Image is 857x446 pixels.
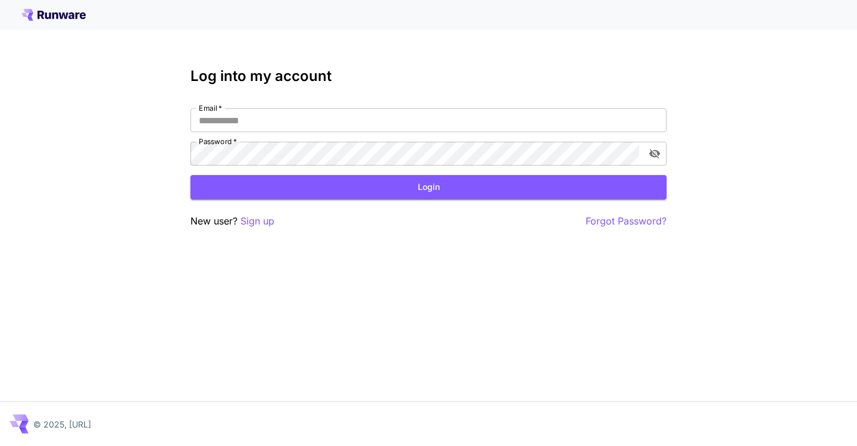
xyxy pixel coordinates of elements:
h3: Log into my account [190,68,667,85]
p: New user? [190,214,274,229]
button: Forgot Password? [586,214,667,229]
label: Password [199,136,237,146]
button: Login [190,175,667,199]
label: Email [199,103,222,113]
button: Sign up [240,214,274,229]
p: © 2025, [URL] [33,418,91,431]
button: toggle password visibility [644,143,665,164]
